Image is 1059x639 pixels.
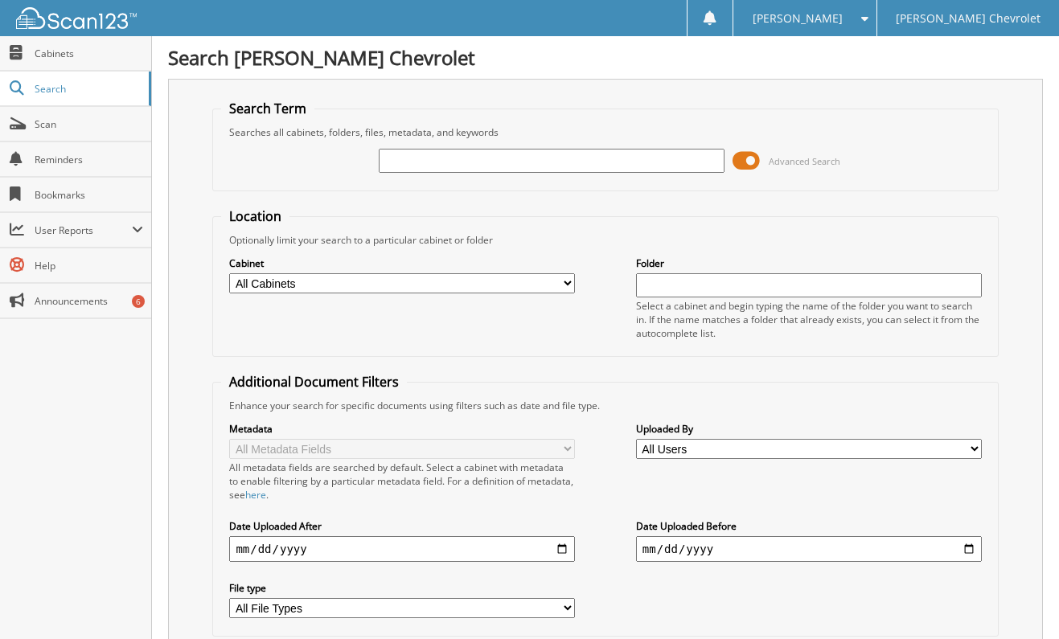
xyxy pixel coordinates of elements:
span: Cabinets [35,47,143,60]
div: Optionally limit your search to a particular cabinet or folder [221,233,989,247]
span: Announcements [35,294,143,308]
span: [PERSON_NAME] [753,14,843,23]
div: Select a cabinet and begin typing the name of the folder you want to search in. If the name match... [636,299,982,340]
div: 6 [132,295,145,308]
label: Date Uploaded After [229,519,575,533]
span: Scan [35,117,143,131]
h1: Search [PERSON_NAME] Chevrolet [168,44,1043,71]
label: Metadata [229,422,575,436]
input: end [636,536,982,562]
legend: Search Term [221,100,314,117]
legend: Additional Document Filters [221,373,407,391]
span: Advanced Search [769,155,840,167]
div: Enhance your search for specific documents using filters such as date and file type. [221,399,989,412]
span: Help [35,259,143,272]
span: Search [35,82,141,96]
label: Uploaded By [636,422,982,436]
span: Reminders [35,153,143,166]
label: File type [229,581,575,595]
label: Cabinet [229,256,575,270]
label: Date Uploaded Before [636,519,982,533]
a: here [245,488,266,502]
img: scan123-logo-white.svg [16,7,137,29]
span: User Reports [35,223,132,237]
span: Bookmarks [35,188,143,202]
label: Folder [636,256,982,270]
div: Searches all cabinets, folders, files, metadata, and keywords [221,125,989,139]
div: All metadata fields are searched by default. Select a cabinet with metadata to enable filtering b... [229,461,575,502]
iframe: Chat Widget [979,562,1059,639]
input: start [229,536,575,562]
legend: Location [221,207,289,225]
span: [PERSON_NAME] Chevrolet [896,14,1041,23]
